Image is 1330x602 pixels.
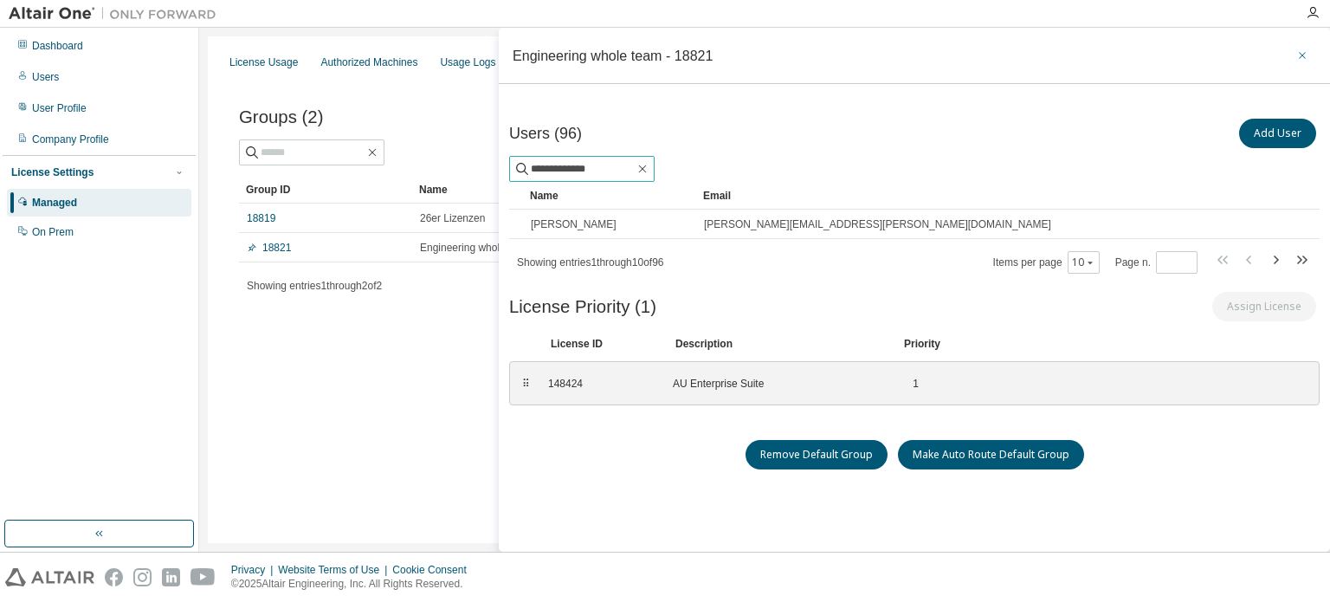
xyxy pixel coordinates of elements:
[1115,251,1198,274] span: Page n.
[548,377,652,391] div: 148424
[1072,256,1095,269] button: 10
[246,176,405,204] div: Group ID
[1239,119,1316,148] button: Add User
[32,39,83,53] div: Dashboard
[673,377,881,391] div: AU Enterprise Suite
[231,577,477,592] p: © 2025 Altair Engineering, Inc. All Rights Reserved.
[320,55,417,69] div: Authorized Machines
[420,211,485,225] span: 26er Lizenzen
[675,337,883,351] div: Description
[904,337,940,351] div: Priority
[392,563,476,577] div: Cookie Consent
[530,182,689,210] div: Name
[420,241,532,255] span: Engineering whole team
[32,70,59,84] div: Users
[509,297,656,317] span: License Priority (1)
[520,377,531,391] div: ⠿
[704,217,1051,231] span: [PERSON_NAME][EMAIL_ADDRESS][PERSON_NAME][DOMAIN_NAME]
[32,133,109,146] div: Company Profile
[513,49,713,62] div: Engineering whole team - 18821
[9,5,225,23] img: Altair One
[247,241,291,255] a: 18821
[746,440,888,469] button: Remove Default Group
[517,256,664,269] span: Showing entries 1 through 10 of 96
[247,211,275,225] a: 18819
[703,182,1276,210] div: Email
[32,225,74,239] div: On Prem
[190,568,216,586] img: youtube.svg
[278,563,392,577] div: Website Terms of Use
[11,165,94,179] div: License Settings
[1212,292,1316,321] button: Assign License
[229,55,298,69] div: License Usage
[133,568,152,586] img: instagram.svg
[551,337,655,351] div: License ID
[32,101,87,115] div: User Profile
[231,563,278,577] div: Privacy
[105,568,123,586] img: facebook.svg
[5,568,94,586] img: altair_logo.svg
[32,196,77,210] div: Managed
[419,176,622,204] div: Name
[898,440,1084,469] button: Make Auto Route Default Group
[247,280,382,292] span: Showing entries 1 through 2 of 2
[509,125,582,143] span: Users (96)
[440,55,495,69] div: Usage Logs
[531,217,617,231] span: [PERSON_NAME]
[901,377,919,391] div: 1
[993,251,1100,274] span: Items per page
[162,568,180,586] img: linkedin.svg
[239,107,323,127] span: Groups (2)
